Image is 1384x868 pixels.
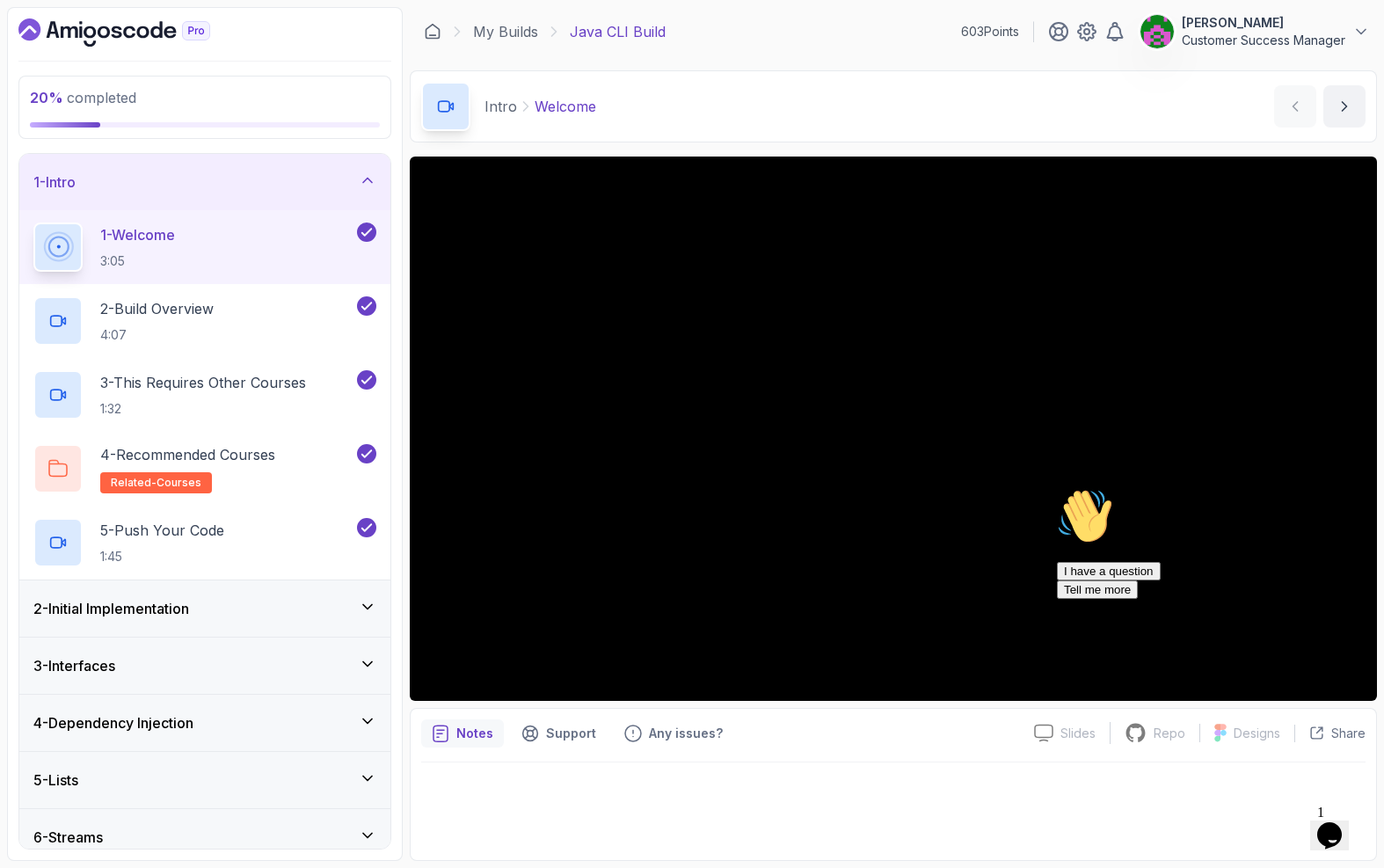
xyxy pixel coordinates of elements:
h3: 5 - Lists [33,770,78,791]
p: 1:32 [100,400,306,418]
span: Hi! How can we help? [7,53,174,66]
p: 2 - Build Overview [100,298,214,319]
iframe: chat widget [1310,798,1366,850]
button: 6-Streams [19,809,390,865]
p: 3:05 [100,252,175,270]
button: user profile image[PERSON_NAME]Customer Success Manager [1140,14,1370,49]
h3: 2 - Initial Implementation [33,598,189,619]
h3: 6 - Streams [33,827,103,848]
p: Notes [456,725,493,742]
p: Java CLI Build [570,21,666,42]
span: related-courses [111,476,201,490]
button: previous content [1274,85,1316,128]
p: 5 - Push Your Code [100,520,224,541]
a: Dashboard [424,23,441,40]
span: 20 % [30,89,63,106]
button: 4-Recommended Coursesrelated-courses [33,444,376,493]
button: Feedback button [614,719,733,748]
img: user profile image [1140,15,1174,48]
p: Any issues? [649,725,723,742]
button: notes button [421,719,504,748]
button: 4-Dependency Injection [19,695,390,751]
img: :wave: [7,7,63,63]
p: [PERSON_NAME] [1182,14,1345,32]
h3: 3 - Interfaces [33,655,115,676]
button: 2-Build Overview4:07 [33,296,376,346]
h3: 4 - Dependency Injection [33,712,193,733]
p: 603 Points [961,23,1019,40]
button: next content [1323,85,1366,128]
iframe: 1 - Hi [410,157,1377,701]
p: 3 - This Requires Other Courses [100,372,306,393]
button: 5-Lists [19,752,390,808]
p: Welcome [535,96,596,117]
button: 3-This Requires Other Courses1:32 [33,370,376,419]
button: 1-Welcome3:05 [33,222,376,272]
p: Customer Success Manager [1182,32,1345,49]
button: Support button [511,719,607,748]
p: 4:07 [100,326,214,344]
div: 👋Hi! How can we help?I have a questionTell me more [7,7,324,118]
h3: 1 - Intro [33,171,76,193]
button: 1-Intro [19,154,390,210]
a: My Builds [473,21,538,42]
p: 4 - Recommended Courses [100,444,275,465]
button: 2-Initial Implementation [19,580,390,637]
p: Intro [484,96,517,117]
p: 1 - Welcome [100,224,175,245]
p: Support [546,725,596,742]
button: 5-Push Your Code1:45 [33,518,376,567]
iframe: chat widget [1050,481,1366,789]
button: Tell me more [7,99,88,118]
a: Dashboard [18,18,251,47]
button: 3-Interfaces [19,638,390,694]
button: I have a question [7,81,111,99]
span: completed [30,89,136,106]
p: 1:45 [100,548,224,565]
